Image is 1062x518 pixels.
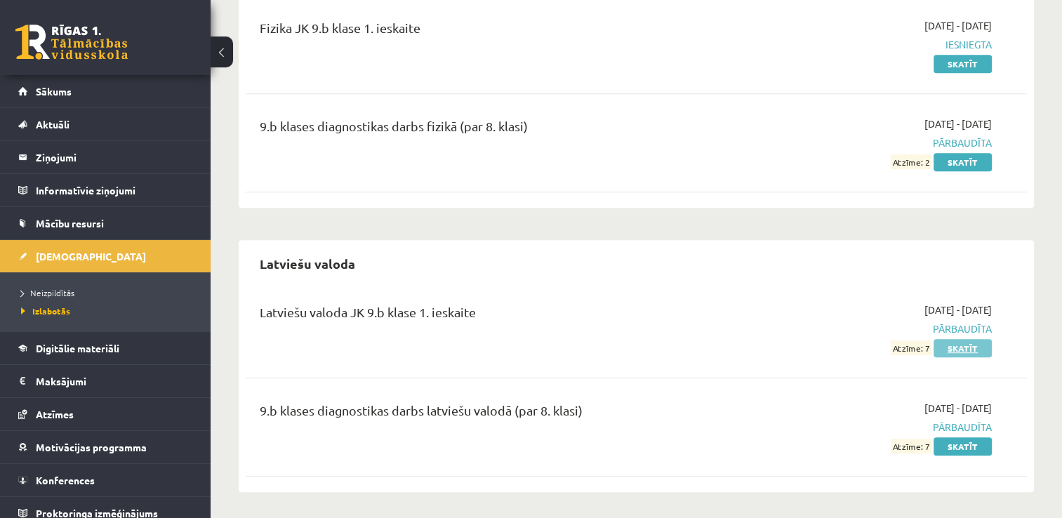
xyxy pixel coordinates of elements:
[21,286,197,299] a: Neizpildītās
[18,240,193,272] a: [DEMOGRAPHIC_DATA]
[18,108,193,140] a: Aktuāli
[762,135,992,150] span: Pārbaudīta
[891,340,931,355] span: Atzīme: 7
[260,401,741,427] div: 9.b klases diagnostikas darbs latviešu valodā (par 8. klasi)
[934,437,992,456] a: Skatīt
[891,154,931,169] span: Atzīme: 2
[891,439,931,453] span: Atzīme: 7
[36,85,72,98] span: Sākums
[260,18,741,44] div: Fizika JK 9.b klase 1. ieskaite
[36,365,193,397] legend: Maksājumi
[18,365,193,397] a: Maksājumi
[36,474,95,486] span: Konferences
[21,287,74,298] span: Neizpildītās
[18,398,193,430] a: Atzīmes
[36,118,69,131] span: Aktuāli
[762,321,992,336] span: Pārbaudīta
[21,305,197,317] a: Izlabotās
[36,141,193,173] legend: Ziņojumi
[924,303,992,317] span: [DATE] - [DATE]
[36,174,193,206] legend: Informatīvie ziņojumi
[18,464,193,496] a: Konferences
[246,247,369,280] h2: Latviešu valoda
[36,342,119,354] span: Digitālie materiāli
[924,401,992,416] span: [DATE] - [DATE]
[18,207,193,239] a: Mācību resursi
[934,339,992,357] a: Skatīt
[21,305,70,317] span: Izlabotās
[934,55,992,73] a: Skatīt
[18,174,193,206] a: Informatīvie ziņojumi
[924,18,992,33] span: [DATE] - [DATE]
[934,153,992,171] a: Skatīt
[18,332,193,364] a: Digitālie materiāli
[762,420,992,434] span: Pārbaudīta
[18,431,193,463] a: Motivācijas programma
[36,441,147,453] span: Motivācijas programma
[260,117,741,142] div: 9.b klases diagnostikas darbs fizikā (par 8. klasi)
[924,117,992,131] span: [DATE] - [DATE]
[762,37,992,52] span: Iesniegta
[260,303,741,328] div: Latviešu valoda JK 9.b klase 1. ieskaite
[18,75,193,107] a: Sākums
[36,408,74,420] span: Atzīmes
[36,250,146,263] span: [DEMOGRAPHIC_DATA]
[36,217,104,230] span: Mācību resursi
[18,141,193,173] a: Ziņojumi
[15,25,128,60] a: Rīgas 1. Tālmācības vidusskola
